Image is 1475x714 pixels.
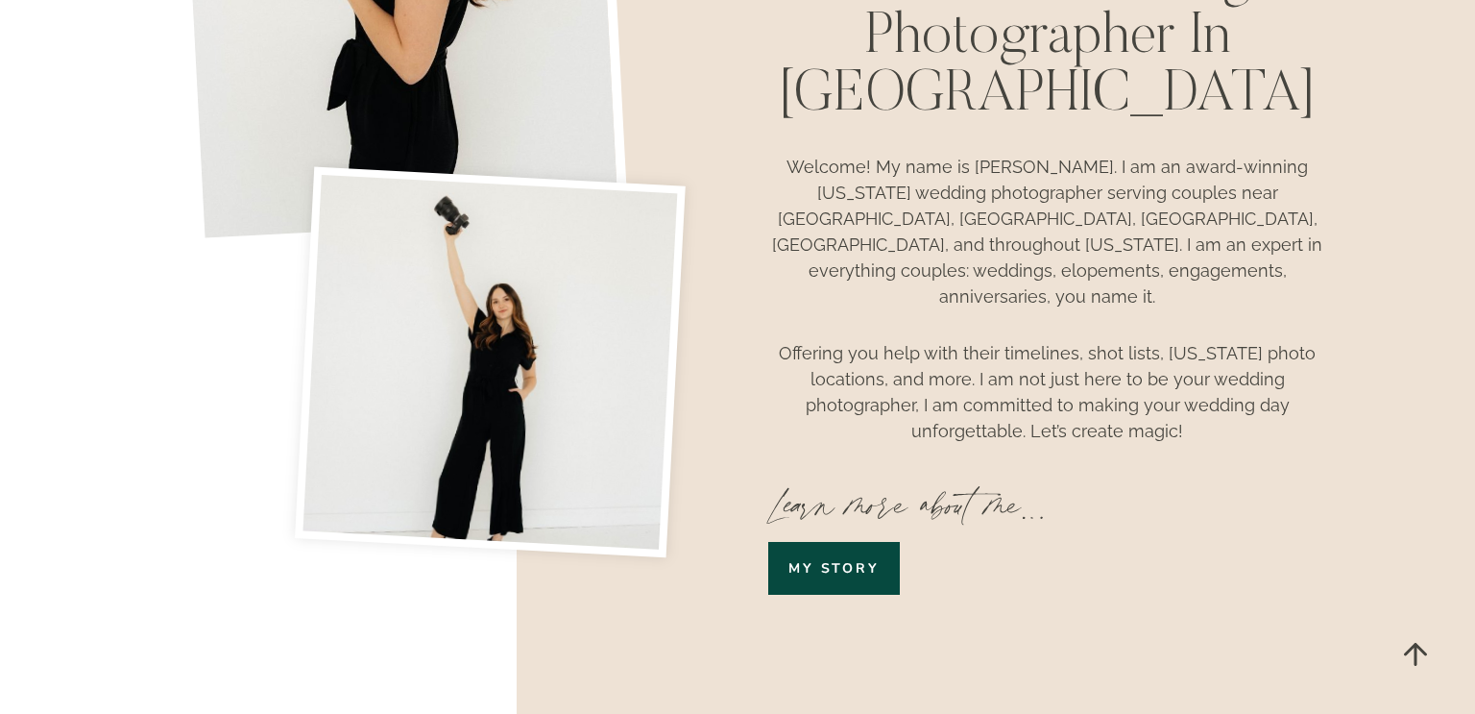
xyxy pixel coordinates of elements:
p: Learn more about me… [768,475,1326,532]
span: My story [788,558,879,579]
a: Scroll to top [1384,623,1446,685]
p: Welcome! My name is [PERSON_NAME]. I am an award-winning [US_STATE] wedding photographer serving ... [768,154,1326,309]
a: My story [768,542,899,595]
p: Offering you help with their timelines, shot lists, [US_STATE] photo locations, and more. I am no... [768,340,1326,444]
img: wedding photographer Aubrey Williams [295,167,686,558]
